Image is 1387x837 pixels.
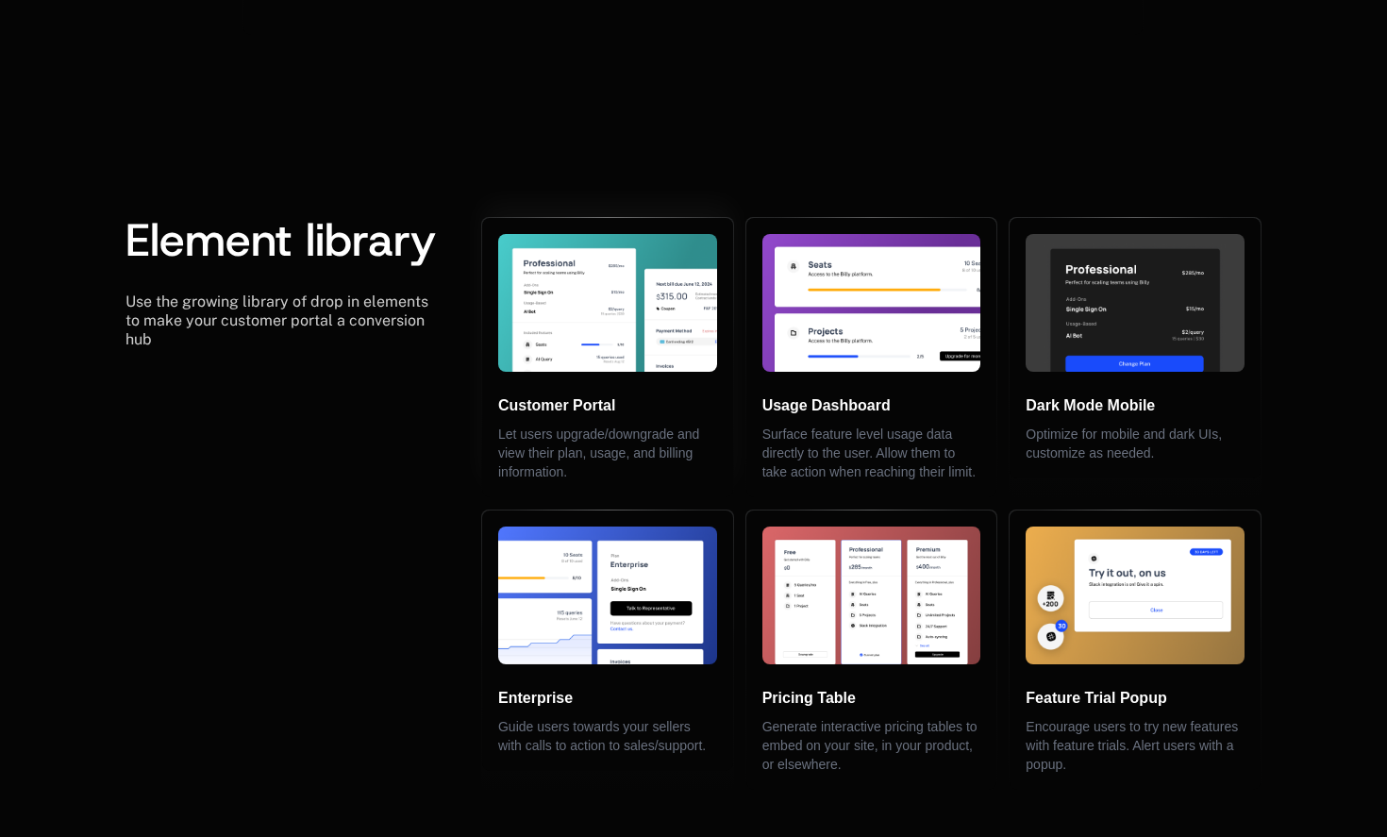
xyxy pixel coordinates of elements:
[762,690,856,706] span: Pricing Table
[498,527,717,664] img: Card Image
[1026,234,1245,372] img: Card Image
[498,425,717,481] p: Let users upgrade/downgrade and view their plan, usage, and billing information.
[1026,527,1245,664] img: Card Image
[762,397,891,413] span: Usage Dashboard
[498,690,573,706] span: Enterprise
[762,717,981,774] p: Generate interactive pricing tables to embed on your site, in your product, or elsewhere.
[125,209,436,270] span: Element library
[125,293,436,349] div: Use the growing library of drop in elements to make your customer portal a conversion hub
[498,234,717,372] img: Card Image
[762,527,981,664] img: Card Image
[1026,717,1245,774] p: Encourage users to try new features with feature trials. Alert users with a popup.
[1026,425,1245,462] p: Optimize for mobile and dark UIs, customize as needed.
[1026,690,1166,706] span: Feature Trial Popup
[1026,397,1155,413] span: Dark Mode Mobile
[498,397,615,413] span: Customer Portal
[498,717,717,755] p: Guide users towards your sellers with calls to action to sales/support.
[762,425,981,481] p: Surface feature level usage data directly to the user. Allow them to take action when reaching th...
[762,234,981,372] img: Card Image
